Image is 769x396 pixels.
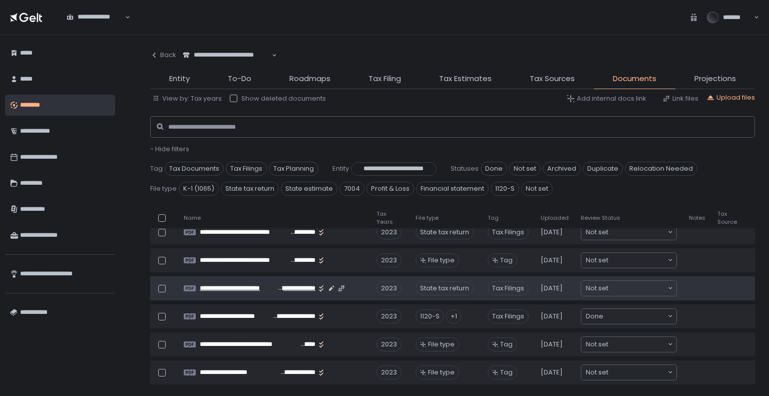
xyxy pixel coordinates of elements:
[228,73,251,85] span: To-Do
[416,225,474,239] div: State tax return
[376,337,402,351] div: 2023
[481,162,507,176] span: Done
[416,309,444,323] div: 1120-S
[332,164,349,173] span: Entity
[608,283,667,293] input: Search for option
[586,283,608,293] span: Not set
[428,340,455,349] span: File type
[152,94,222,103] button: View by: Tax years
[581,309,676,324] div: Search for option
[366,182,414,196] span: Profit & Loss
[269,162,318,176] span: Tax Planning
[541,284,563,293] span: [DATE]
[488,281,529,295] span: Tax Filings
[586,227,608,237] span: Not set
[581,281,676,296] div: Search for option
[608,367,667,377] input: Search for option
[179,182,219,196] span: K-1 (1065)
[717,210,737,225] span: Tax Source
[376,281,402,295] div: 2023
[376,210,404,225] span: Tax Years
[451,164,479,173] span: Statuses
[608,227,667,237] input: Search for option
[543,162,581,176] span: Archived
[608,255,667,265] input: Search for option
[289,73,330,85] span: Roadmaps
[521,182,553,196] span: Not set
[416,182,489,196] span: Financial statement
[376,365,402,379] div: 2023
[376,225,402,239] div: 2023
[541,256,563,265] span: [DATE]
[150,145,189,154] button: - Hide filters
[488,225,529,239] span: Tax Filings
[608,339,667,349] input: Search for option
[416,214,439,222] span: File type
[500,340,513,349] span: Tag
[376,309,402,323] div: 2023
[586,311,603,321] span: Done
[150,164,163,173] span: Tag
[416,281,474,295] div: State tax return
[339,182,364,196] span: 7004
[67,22,124,32] input: Search for option
[368,73,401,85] span: Tax Filing
[603,311,667,321] input: Search for option
[439,73,492,85] span: Tax Estimates
[428,368,455,377] span: File type
[662,94,698,103] button: Link files
[613,73,656,85] span: Documents
[376,253,402,267] div: 2023
[541,214,569,222] span: Uploaded
[446,309,462,323] div: +1
[581,253,676,268] div: Search for option
[706,93,755,102] button: Upload files
[281,182,337,196] span: State estimate
[165,162,224,176] span: Tax Documents
[184,214,201,222] span: Name
[541,312,563,321] span: [DATE]
[176,45,277,66] div: Search for option
[150,51,176,60] div: Back
[150,184,177,193] span: File type
[221,182,279,196] span: State tax return
[581,225,676,240] div: Search for option
[491,182,519,196] span: 1120-S
[586,255,608,265] span: Not set
[625,162,697,176] span: Relocation Needed
[567,94,646,103] button: Add internal docs link
[169,73,190,85] span: Entity
[581,365,676,380] div: Search for option
[226,162,267,176] span: Tax Filings
[428,256,455,265] span: File type
[581,337,676,352] div: Search for option
[689,214,705,222] span: Notes
[541,340,563,349] span: [DATE]
[541,228,563,237] span: [DATE]
[60,7,130,28] div: Search for option
[581,214,620,222] span: Review Status
[583,162,623,176] span: Duplicate
[541,368,563,377] span: [DATE]
[694,73,736,85] span: Projections
[530,73,575,85] span: Tax Sources
[488,309,529,323] span: Tax Filings
[509,162,541,176] span: Not set
[150,45,176,65] button: Back
[586,339,608,349] span: Not set
[586,367,608,377] span: Not set
[150,144,189,154] span: - Hide filters
[500,256,513,265] span: Tag
[488,214,499,222] span: Tag
[183,60,271,70] input: Search for option
[500,368,513,377] span: Tag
